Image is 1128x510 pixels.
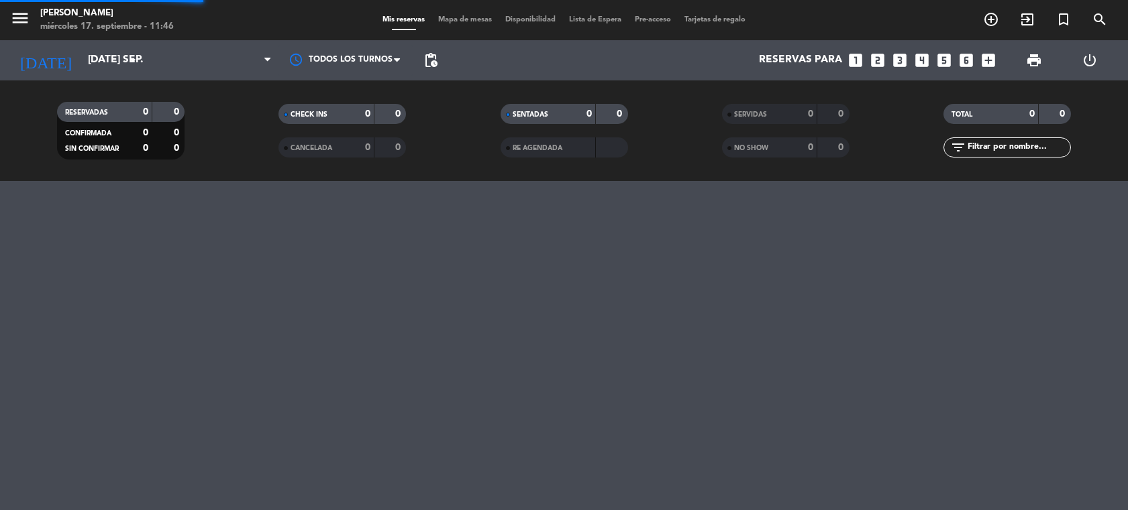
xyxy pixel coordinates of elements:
[174,128,182,137] strong: 0
[1060,109,1068,119] strong: 0
[395,143,403,152] strong: 0
[174,107,182,117] strong: 0
[143,128,148,137] strong: 0
[734,111,767,118] span: SERVIDAS
[395,109,403,119] strong: 0
[65,145,119,152] span: SIN CONFIRMAR
[980,52,997,69] i: add_box
[966,140,1070,155] input: Filtrar por nombre...
[838,109,846,119] strong: 0
[913,52,931,69] i: looks_4
[759,54,842,66] span: Reservas para
[365,109,370,119] strong: 0
[678,16,752,23] span: Tarjetas de regalo
[869,52,886,69] i: looks_two
[376,16,431,23] span: Mis reservas
[40,20,174,34] div: miércoles 17. septiembre - 11:46
[40,7,174,20] div: [PERSON_NAME]
[65,130,111,137] span: CONFIRMADA
[808,109,813,119] strong: 0
[1092,11,1108,27] i: search
[431,16,499,23] span: Mapa de mesas
[10,8,30,28] i: menu
[1019,11,1035,27] i: exit_to_app
[847,52,864,69] i: looks_one
[365,143,370,152] strong: 0
[628,16,678,23] span: Pre-acceso
[423,52,439,68] span: pending_actions
[143,143,148,153] strong: 0
[174,143,182,153] strong: 0
[10,46,81,75] i: [DATE]
[734,145,768,151] span: NO SHOW
[1029,109,1035,119] strong: 0
[562,16,628,23] span: Lista de Espera
[143,107,148,117] strong: 0
[586,109,592,119] strong: 0
[499,16,562,23] span: Disponibilidad
[935,52,953,69] i: looks_5
[1082,52,1098,68] i: power_settings_new
[617,109,625,119] strong: 0
[1062,40,1118,80] div: LOG OUT
[10,8,30,33] button: menu
[958,52,975,69] i: looks_6
[838,143,846,152] strong: 0
[291,145,332,151] span: CANCELADA
[808,143,813,152] strong: 0
[1056,11,1072,27] i: turned_in_not
[950,139,966,155] i: filter_list
[1026,52,1042,68] span: print
[513,111,548,118] span: SENTADAS
[891,52,909,69] i: looks_3
[125,52,141,68] i: arrow_drop_down
[983,11,999,27] i: add_circle_outline
[291,111,327,118] span: CHECK INS
[513,145,562,151] span: RE AGENDADA
[65,109,108,116] span: RESERVADAS
[952,111,972,118] span: TOTAL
